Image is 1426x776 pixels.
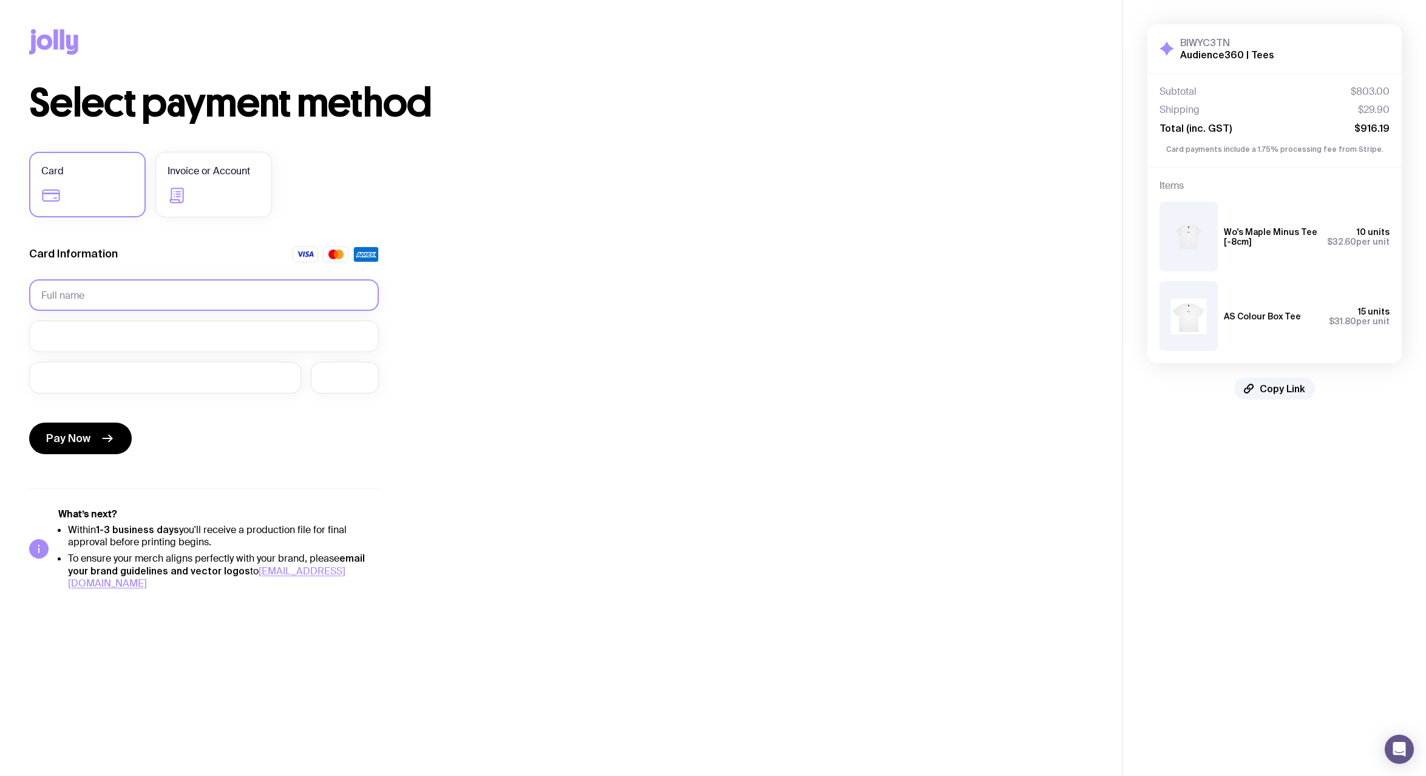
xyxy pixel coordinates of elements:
h3: AS Colour Box Tee [1224,311,1301,321]
iframe: Secure CVC input frame [323,372,367,383]
span: $916.19 [1354,122,1390,134]
span: per unit [1329,316,1390,326]
span: Invoice or Account [168,164,250,179]
h2: Audience360 | Tees [1180,49,1274,61]
span: 10 units [1357,227,1390,237]
li: To ensure your merch aligns perfectly with your brand, please to [68,552,379,590]
span: $32.60 [1327,237,1356,247]
span: Pay Now [46,431,90,446]
strong: email your brand guidelines and vector logos [68,553,365,576]
span: Copy Link [1260,383,1305,395]
h5: What’s next? [58,508,379,520]
h4: Items [1159,180,1390,192]
span: 15 units [1358,307,1390,316]
li: Within you'll receive a production file for final approval before printing begins. [68,523,379,548]
button: Pay Now [29,423,132,454]
h1: Select payment method [29,84,1093,123]
span: Subtotal [1159,86,1197,98]
div: Open Intercom Messenger [1385,735,1414,764]
input: Full name [29,279,379,311]
span: Card [41,164,64,179]
span: $29.90 [1358,104,1390,116]
span: $31.80 [1329,316,1356,326]
button: Copy Link [1234,378,1315,400]
span: Total (inc. GST) [1159,122,1232,134]
strong: 1-3 business days [96,524,179,535]
span: $803.00 [1351,86,1390,98]
label: Card Information [29,247,118,261]
iframe: Secure card number input frame [41,330,367,342]
a: [EMAIL_ADDRESS][DOMAIN_NAME] [68,565,345,590]
p: Card payments include a 1.75% processing fee from Stripe. [1159,144,1390,155]
iframe: Secure expiration date input frame [41,372,289,383]
span: per unit [1327,237,1390,247]
h3: BIWYC3TN [1180,36,1274,49]
span: Shipping [1159,104,1200,116]
h3: Wo's Maple Minus Tee [-8cm] [1224,227,1317,247]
